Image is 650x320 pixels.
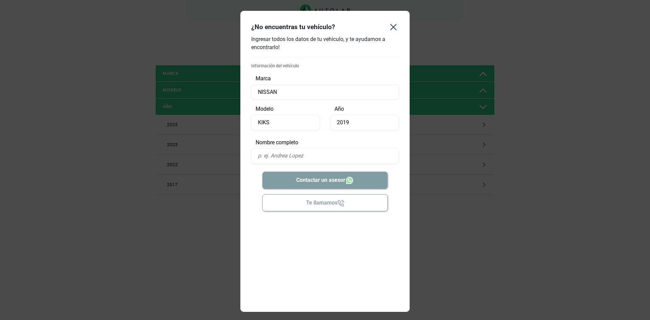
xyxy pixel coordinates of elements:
[251,84,399,100] input: ¿Que vehículo tienes?
[251,74,399,83] p: Marca
[251,105,320,113] p: Modelo
[251,63,399,69] p: Información del vehículo
[251,138,399,147] p: Nombre completo
[251,23,335,31] h4: ¿No encuentras tu vehículo?
[383,16,404,38] button: Close
[330,115,399,130] input: p. ej. 2022
[345,176,354,185] img: Whatsapp icon
[251,35,399,51] p: Ingresar todos los datos de tu vehículo, y te ayudamos a encontrarlo!
[262,194,388,211] button: Te llamamos
[251,148,399,164] input: p. ej. Andrea Lopez
[262,172,388,189] button: Contactar un asesor
[251,115,320,130] input: p. ej. aveo
[330,105,399,113] p: Año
